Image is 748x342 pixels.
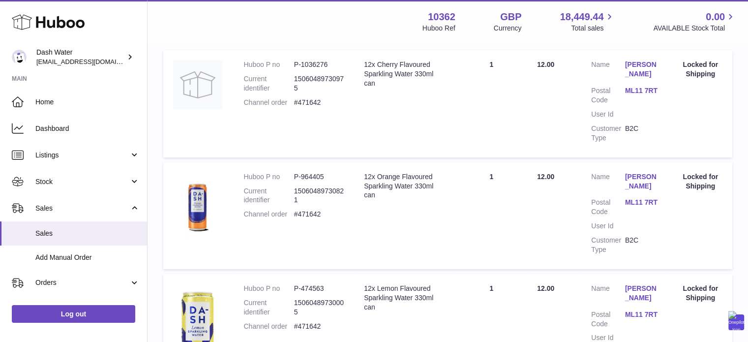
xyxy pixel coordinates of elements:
[294,60,344,69] dd: P-1036276
[294,284,344,293] dd: P-474563
[706,10,725,24] span: 0.00
[591,172,625,193] dt: Name
[428,10,455,24] strong: 10362
[294,187,344,205] dd: 15060489730821
[625,172,659,191] a: [PERSON_NAME]
[294,74,344,93] dd: 15060489730975
[243,98,294,107] dt: Channel order
[537,61,554,68] span: 12.00
[537,284,554,292] span: 12.00
[36,48,125,66] div: Dash Water
[494,24,522,33] div: Currency
[294,298,344,317] dd: 15060489730005
[455,50,527,157] td: 1
[422,24,455,33] div: Huboo Ref
[12,50,27,64] img: bea@dash-water.com
[35,97,140,107] span: Home
[625,86,659,95] a: ML11 7RT
[653,24,736,33] span: AVAILABLE Stock Total
[591,198,625,217] dt: Postal Code
[537,173,554,181] span: 12.00
[173,172,222,241] img: 103621724231664.png
[36,58,145,65] span: [EMAIL_ADDRESS][DOMAIN_NAME]
[243,322,294,331] dt: Channel order
[500,10,521,24] strong: GBP
[455,162,527,269] td: 1
[591,86,625,105] dt: Postal Code
[625,60,659,79] a: [PERSON_NAME]
[625,284,659,303] a: [PERSON_NAME]
[364,60,446,88] div: 12x Cherry Flavoured Sparkling Water 330ml can
[35,229,140,238] span: Sales
[625,236,659,254] dd: B2C
[591,310,625,329] dt: Postal Code
[35,278,129,287] span: Orders
[591,236,625,254] dt: Customer Type
[12,305,135,323] a: Log out
[591,284,625,305] dt: Name
[243,284,294,293] dt: Huboo P no
[653,10,736,33] a: 0.00 AVAILABLE Stock Total
[678,284,722,303] div: Locked for Shipping
[243,60,294,69] dt: Huboo P no
[243,74,294,93] dt: Current identifier
[591,124,625,143] dt: Customer Type
[591,221,625,231] dt: User Id
[560,10,603,24] span: 18,449.44
[35,124,140,133] span: Dashboard
[625,124,659,143] dd: B2C
[243,210,294,219] dt: Channel order
[243,172,294,182] dt: Huboo P no
[35,177,129,187] span: Stock
[364,284,446,312] div: 12x Lemon Flavoured Sparkling Water 330ml can
[560,10,615,33] a: 18,449.44 Total sales
[173,60,222,109] img: no-photo.jpg
[364,172,446,200] div: 12x Orange Flavoured Sparkling Water 330ml can
[571,24,615,33] span: Total sales
[678,172,722,191] div: Locked for Shipping
[35,253,140,262] span: Add Manual Order
[35,151,129,160] span: Listings
[294,210,344,219] dd: #471642
[678,60,722,79] div: Locked for Shipping
[591,60,625,81] dt: Name
[294,322,344,331] dd: #471642
[294,172,344,182] dd: P-964405
[294,98,344,107] dd: #471642
[625,198,659,207] a: ML11 7RT
[243,298,294,317] dt: Current identifier
[243,187,294,205] dt: Current identifier
[591,110,625,119] dt: User Id
[625,310,659,319] a: ML11 7RT
[35,204,129,213] span: Sales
